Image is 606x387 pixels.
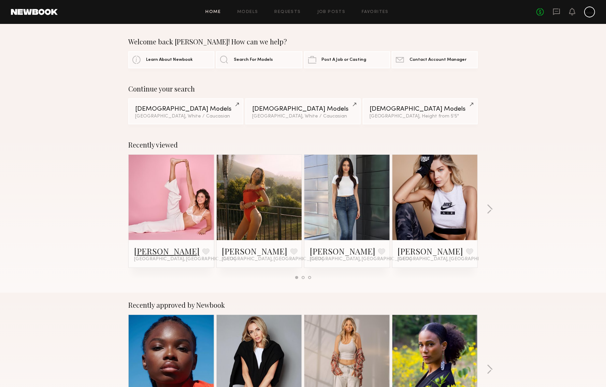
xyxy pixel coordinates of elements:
a: [PERSON_NAME] [222,246,288,257]
div: [DEMOGRAPHIC_DATA] Models [135,106,236,112]
div: Recently viewed [128,141,478,149]
span: Learn About Newbook [146,58,193,62]
span: [GEOGRAPHIC_DATA], [GEOGRAPHIC_DATA] [398,257,500,262]
a: Models [237,10,258,14]
a: Learn About Newbook [128,51,214,68]
a: Post A Job or Casting [304,51,390,68]
a: [DEMOGRAPHIC_DATA] Models[GEOGRAPHIC_DATA], Height from 5'5" [363,98,478,124]
a: Search For Models [216,51,302,68]
a: Requests [275,10,301,14]
div: Continue your search [128,85,478,93]
div: [GEOGRAPHIC_DATA], White / Caucasian [135,114,236,119]
a: Job Posts [317,10,346,14]
a: Favorites [362,10,389,14]
span: [GEOGRAPHIC_DATA], [GEOGRAPHIC_DATA] [310,257,412,262]
a: [DEMOGRAPHIC_DATA] Models[GEOGRAPHIC_DATA], White / Caucasian [128,98,243,124]
div: [GEOGRAPHIC_DATA], White / Caucasian [252,114,353,119]
div: Recently approved by Newbook [128,301,478,309]
div: [DEMOGRAPHIC_DATA] Models [370,106,471,112]
div: [DEMOGRAPHIC_DATA] Models [252,106,353,112]
span: [GEOGRAPHIC_DATA], [GEOGRAPHIC_DATA] [134,257,236,262]
div: [GEOGRAPHIC_DATA], Height from 5'5" [370,114,471,119]
span: Post A Job or Casting [322,58,366,62]
a: [PERSON_NAME] [398,246,463,257]
a: Contact Account Manager [392,51,478,68]
a: [PERSON_NAME] [134,246,200,257]
div: Welcome back [PERSON_NAME]! How can we help? [128,38,478,46]
a: Home [206,10,221,14]
span: [GEOGRAPHIC_DATA], [GEOGRAPHIC_DATA] [222,257,324,262]
a: [DEMOGRAPHIC_DATA] Models[GEOGRAPHIC_DATA], White / Caucasian [245,98,360,124]
a: [PERSON_NAME] [310,246,375,257]
span: Contact Account Manager [409,58,466,62]
span: Search For Models [234,58,273,62]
